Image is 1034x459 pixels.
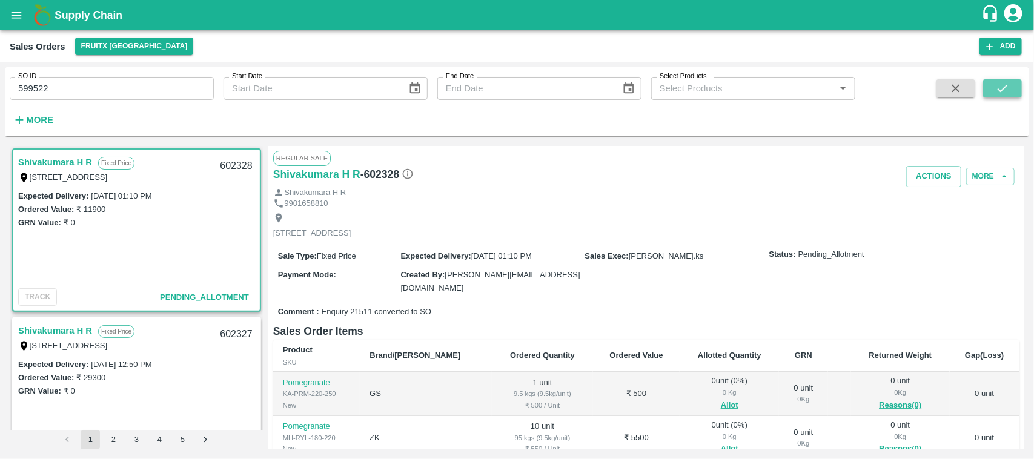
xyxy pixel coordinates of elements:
[2,1,30,29] button: open drawer
[689,387,769,398] div: 0 Kg
[55,9,122,21] b: Supply Chain
[283,357,350,368] div: SKU
[213,320,259,349] div: 602327
[232,71,262,81] label: Start Date
[283,432,350,443] div: MH-RYL-180-220
[104,430,123,449] button: Go to page 2
[906,166,961,187] button: Actions
[91,360,151,369] label: [DATE] 12:50 PM
[55,7,981,24] a: Supply Chain
[835,81,851,96] button: Open
[502,388,583,399] div: 9.5 kgs (9.5kg/unit)
[283,443,350,454] div: New
[273,228,351,239] p: [STREET_ADDRESS]
[721,398,738,412] button: Allot
[689,420,769,456] div: 0 unit ( 0 %)
[283,345,313,354] b: Product
[18,154,92,170] a: Shivakumara H R
[283,377,350,389] p: Pomegranate
[18,386,61,395] label: GRN Value:
[370,351,460,360] b: Brand/[PERSON_NAME]
[609,351,663,360] b: Ordered Value
[446,71,474,81] label: End Date
[160,292,249,302] span: Pending_Allotment
[56,430,217,449] nav: pagination navigation
[81,430,100,449] button: page 1
[284,187,346,199] p: Shivakumara H R
[283,421,350,432] p: Pomegranate
[629,251,704,260] span: [PERSON_NAME].ks
[861,398,940,412] button: Reasons(0)
[278,251,317,260] label: Sale Type :
[502,443,583,454] div: ₹ 550 / Unit
[273,166,360,183] a: Shivakumara H R
[224,77,399,100] input: Start Date
[655,81,832,96] input: Select Products
[317,251,356,260] span: Fixed Price
[981,4,1003,26] div: customer-support
[30,173,108,182] label: [STREET_ADDRESS]
[502,432,583,443] div: 95 kgs (9.5kg/unit)
[795,351,812,360] b: GRN
[979,38,1022,55] button: Add
[284,198,328,210] p: 9901658810
[861,431,940,442] div: 0 Kg
[861,375,940,412] div: 0 unit
[273,151,331,165] span: Regular Sale
[502,400,583,411] div: ₹ 500 / Unit
[18,373,74,382] label: Ordered Value:
[403,77,426,100] button: Choose date
[278,306,319,318] label: Comment :
[75,38,194,55] button: Select DC
[789,427,818,449] div: 0 unit
[769,249,796,260] label: Status:
[966,168,1015,185] button: More
[18,360,88,369] label: Expected Delivery :
[400,270,445,279] label: Created By :
[660,71,707,81] label: Select Products
[689,375,769,412] div: 0 unit ( 0 %)
[273,323,1019,340] h6: Sales Order Items
[127,430,146,449] button: Go to page 3
[698,351,761,360] b: Allotted Quantity
[18,323,92,338] a: Shivakumara H R
[213,152,259,180] div: 602328
[400,251,471,260] label: Expected Delivery :
[510,351,575,360] b: Ordered Quantity
[196,430,215,449] button: Go to next page
[798,249,864,260] span: Pending_Allotment
[360,372,492,416] td: GS
[10,77,214,100] input: Enter SO ID
[471,251,532,260] span: [DATE] 01:10 PM
[789,394,818,405] div: 0 Kg
[18,191,88,200] label: Expected Delivery :
[585,251,629,260] label: Sales Exec :
[173,430,192,449] button: Go to page 5
[18,218,61,227] label: GRN Value:
[789,438,818,449] div: 0 Kg
[869,351,932,360] b: Returned Weight
[322,306,431,318] span: Enquiry 21511 converted to SO
[360,166,414,183] h6: - 602328
[18,71,36,81] label: SO ID
[492,372,592,416] td: 1 unit
[76,373,105,382] label: ₹ 29300
[64,218,75,227] label: ₹ 0
[861,420,940,456] div: 0 unit
[278,270,336,279] label: Payment Mode :
[283,388,350,399] div: KA-PRM-220-250
[76,205,105,214] label: ₹ 11900
[30,3,55,27] img: logo
[18,205,74,214] label: Ordered Value:
[617,77,640,100] button: Choose date
[689,431,769,442] div: 0 Kg
[98,157,134,170] p: Fixed Price
[789,383,818,405] div: 0 unit
[950,372,1019,416] td: 0 unit
[1003,2,1024,28] div: account of current user
[10,39,65,54] div: Sales Orders
[10,110,56,130] button: More
[593,372,680,416] td: ₹ 500
[965,351,1004,360] b: Gap(Loss)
